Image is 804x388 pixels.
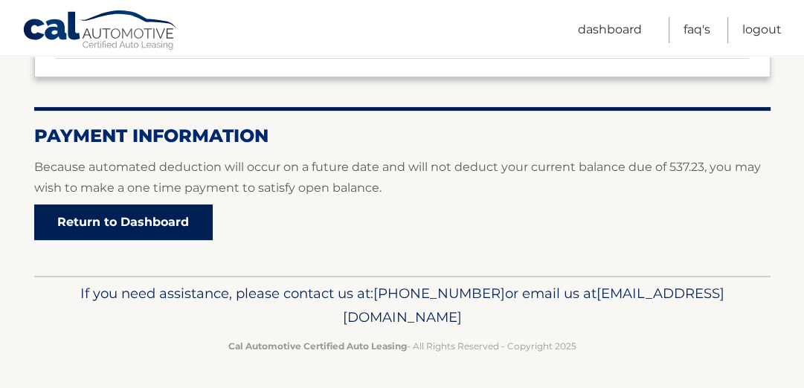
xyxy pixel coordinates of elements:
span: [PHONE_NUMBER] [373,285,505,302]
p: If you need assistance, please contact us at: or email us at [57,282,748,329]
strong: Cal Automotive Certified Auto Leasing [228,340,407,352]
a: Return to Dashboard [34,204,213,240]
a: Logout [742,17,782,43]
h2: Payment Information [34,125,771,147]
a: Cal Automotive [22,10,179,53]
a: Dashboard [578,17,642,43]
p: - All Rights Reserved - Copyright 2025 [57,338,748,354]
a: FAQ's [684,17,710,43]
p: Because automated deduction will occur on a future date and will not deduct your current balance ... [34,157,771,198]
